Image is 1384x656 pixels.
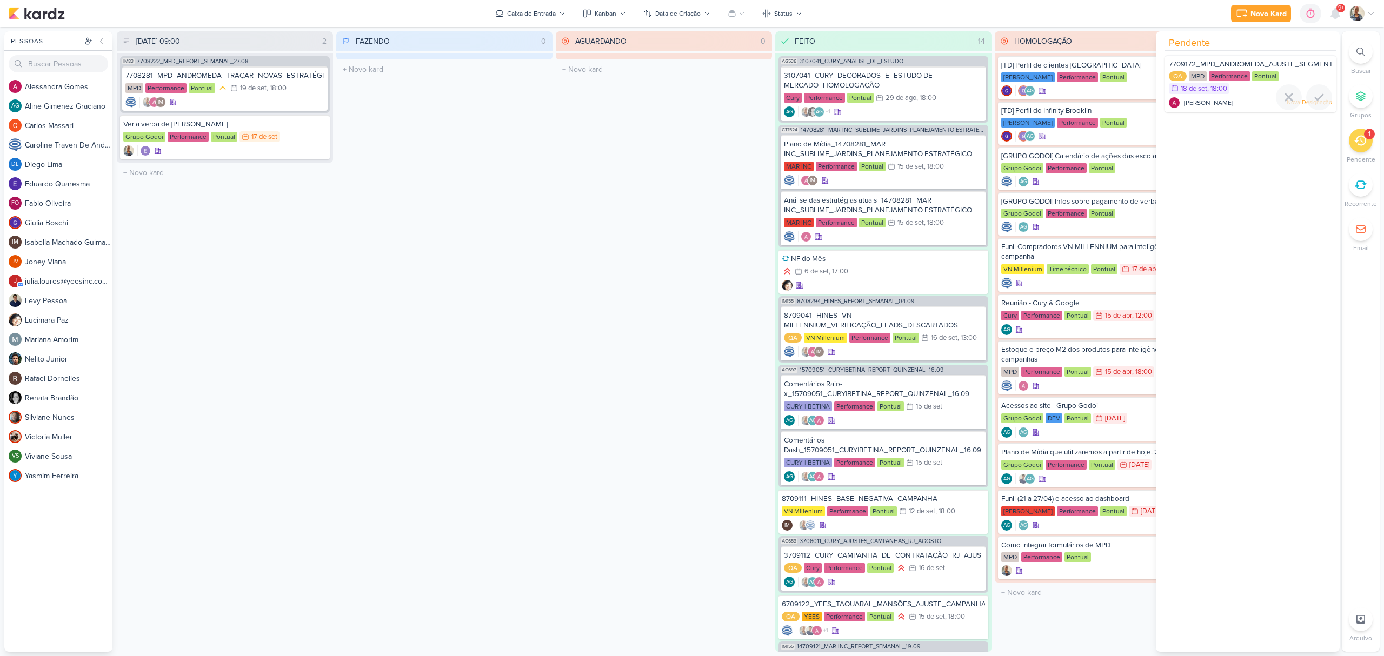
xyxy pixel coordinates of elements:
div: Colaboradores: Levy Pessoa, Aline Gimenez Graciano [1015,473,1035,484]
div: [GRUPO GODOI] Infos sobre pagamento de verba [1001,197,1205,206]
div: Joney Viana [9,255,22,268]
div: 0 [537,36,550,47]
img: Giulia Boschi [9,216,22,229]
div: Plano de Mídia_14708281_MAR INC_SUBLIME_JARDINS_PLANEJAMENTO ESTRATÉGICO [784,139,983,159]
div: 14 [974,36,989,47]
div: Criador(a): Caroline Traven De Andrade [784,346,795,357]
div: Criador(a): Caroline Traven De Andrade [125,97,136,108]
div: Performance [1021,367,1062,377]
div: Criador(a): Lucimara Paz [782,280,793,291]
div: Performance [816,218,857,227]
div: Pessoas [9,36,82,46]
span: 7709172_MPD_ANDROMEDA_AJUSTE_SEGMENTAÇÃO [1169,60,1353,69]
img: Eduardo Quaresma [140,145,151,156]
div: Aline Gimenez Graciano [807,415,818,426]
p: Email [1353,243,1369,253]
span: Pendente [1169,36,1210,50]
div: [PERSON_NAME] [1001,118,1055,128]
div: Criador(a): Caroline Traven De Andrade [1001,380,1012,391]
div: Performance [804,93,845,103]
div: 15 de set [897,219,924,226]
div: 15 de set [916,459,942,466]
div: Pontual [847,93,874,103]
div: Grupo Godoi [1001,209,1043,218]
div: MPD [1189,71,1207,81]
div: 15 de set [897,163,924,170]
span: IM83 [122,58,135,64]
div: Colaboradores: Iara Santos, Aline Gimenez Graciano, Alessandra Gomes [798,471,824,482]
div: Colaboradores: Alessandra Gomes [1015,380,1029,391]
div: Aline Gimenez Graciano [784,471,795,482]
div: VN Millenium [782,506,825,516]
div: Criador(a): Caroline Traven De Andrade [784,231,795,242]
img: Caroline Traven De Andrade [1001,176,1012,187]
img: Levy Pessoa [9,294,22,307]
p: JV [12,259,18,265]
div: , 18:00 [1207,85,1227,92]
img: Lucimara Paz [9,313,22,326]
img: Alessandra Gomes [814,471,824,482]
span: 8708294_HINES_REPORT_SEMANAL_04.09 [797,298,915,304]
div: CURY | BETINA [784,401,832,411]
img: Alessandra Gomes [814,415,824,426]
div: , 12:00 [1132,312,1152,319]
div: Aline Gimenez Graciano [1018,222,1029,232]
div: Aline Gimenez Graciano [1024,473,1035,484]
div: Pontual [1100,118,1127,128]
div: C a r o l i n e T r a v e n D e A n d r a d e [25,139,112,151]
div: Grupo Godoi [123,132,165,142]
img: Caroline Traven De Andrade [1001,222,1012,232]
div: Pontual [1064,413,1091,423]
img: Nelito Junior [9,352,22,365]
div: Plano de Mídia que utilizaremos a partir de hoje. 22/04 [1001,447,1205,457]
input: + Novo kard [997,585,1209,600]
img: Alessandra Gomes [9,80,22,93]
div: Performance [827,506,868,516]
img: Caroline Traven De Andrade [125,97,136,108]
div: Pontual [870,506,897,516]
div: Performance [834,401,875,411]
div: Acessos ao site - Grupo Godoi [1001,401,1205,411]
p: IM [158,100,163,105]
img: Eduardo Quaresma [9,177,22,190]
img: Levy Pessoa [1018,473,1029,484]
div: Criador(a): Aline Gimenez Graciano [784,415,795,426]
div: 18 de set [1181,85,1207,92]
div: Pontual [877,401,904,411]
img: Renata Brandão [9,391,22,404]
div: Isabella Machado Guimarães [155,97,166,108]
img: Iara Santos [801,415,811,426]
div: Colaboradores: Iara Santos, Caroline Traven De Andrade [796,520,816,531]
div: N e l i t o J u n i o r [25,353,112,365]
div: Performance [1057,506,1098,516]
div: Criador(a): Aline Gimenez Graciano [1001,473,1012,484]
div: 17 de abr [1132,266,1158,273]
div: Pontual [1064,367,1091,377]
div: VN Millenium [804,333,847,343]
img: Giulia Boschi [1001,131,1012,142]
input: Buscar Pessoas [9,55,108,72]
div: Performance [1046,163,1087,173]
div: Pontual [1089,460,1115,470]
div: j u l i a . l o u r e s @ y e e s i n c . c o m . b r [25,276,112,287]
div: Fabio Oliveira [9,197,22,210]
div: [DATE] [1129,461,1149,468]
img: Giulia Boschi [1001,85,1012,96]
div: , 17:00 [829,268,848,275]
div: Performance [1046,209,1087,218]
div: Pontual [1100,72,1127,82]
div: Comentários Dash_15709051_CURY|BETINA_REPORT_QUINZENAL_16.09 [784,436,983,455]
div: Pontual [1252,71,1279,81]
img: Caroline Traven De Andrade [1001,278,1012,289]
p: AG [1003,477,1010,482]
div: Aline Gimenez Graciano [814,106,824,117]
p: j [14,278,17,284]
div: A l e s s a n d r a G o m e s [25,81,112,92]
input: + Novo kard [558,62,770,77]
div: Colaboradores: Iara Santos, Alessandra Gomes, Isabella Machado Guimarães [798,346,824,357]
p: AG [786,110,793,115]
img: Iara Santos [799,520,809,531]
img: Yasmim Ferreira [9,469,22,482]
div: [PERSON_NAME] [1001,506,1055,516]
div: A l i n e G i m e n e z G r a c i a n o [25,101,112,112]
